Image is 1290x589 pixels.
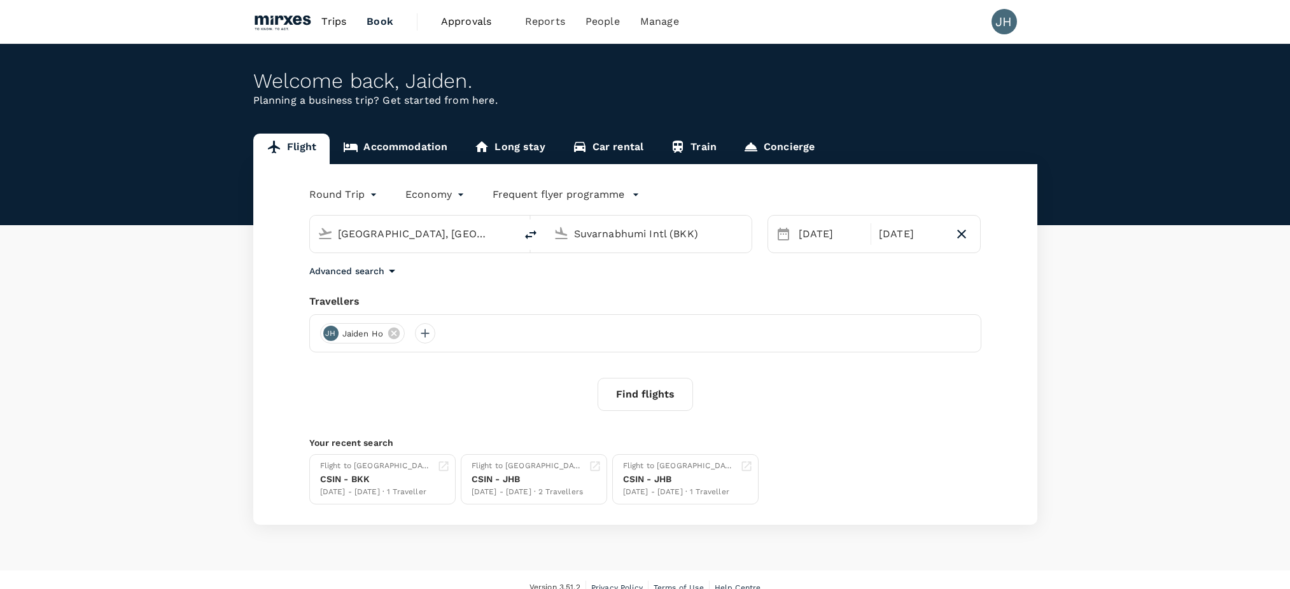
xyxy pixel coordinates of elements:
[320,473,432,486] div: CSIN - BKK
[598,378,693,411] button: Find flights
[515,219,546,250] button: delete
[441,14,505,29] span: Approvals
[472,486,584,499] div: [DATE] - [DATE] · 2 Travellers
[493,187,640,202] button: Frequent flyer programme
[794,221,868,247] div: [DATE]
[657,134,730,164] a: Train
[493,187,624,202] p: Frequent flyer programme
[323,326,339,341] div: JH
[743,232,745,235] button: Open
[992,9,1017,34] div: JH
[335,328,391,340] span: Jaiden Ho
[367,14,393,29] span: Book
[507,232,509,235] button: Open
[461,134,558,164] a: Long stay
[309,263,400,279] button: Advanced search
[321,14,346,29] span: Trips
[320,486,432,499] div: [DATE] - [DATE] · 1 Traveller
[730,134,828,164] a: Concierge
[309,184,381,205] div: Round Trip
[309,436,981,449] p: Your recent search
[253,134,330,164] a: Flight
[253,69,1037,93] div: Welcome back , Jaiden .
[472,460,584,473] div: Flight to [GEOGRAPHIC_DATA]
[330,134,461,164] a: Accommodation
[559,134,657,164] a: Car rental
[338,224,489,244] input: Depart from
[525,14,565,29] span: Reports
[623,460,735,473] div: Flight to [GEOGRAPHIC_DATA]
[874,221,948,247] div: [DATE]
[309,265,384,277] p: Advanced search
[320,323,405,343] div: JHJaiden Ho
[585,14,620,29] span: People
[472,473,584,486] div: CSIN - JHB
[253,93,1037,108] p: Planning a business trip? Get started from here.
[253,8,312,36] img: Mirxes Holding Pte Ltd
[640,14,679,29] span: Manage
[623,486,735,499] div: [DATE] - [DATE] · 1 Traveller
[623,473,735,486] div: CSIN - JHB
[574,224,725,244] input: Going to
[320,460,432,473] div: Flight to [GEOGRAPHIC_DATA]
[405,184,467,205] div: Economy
[309,294,981,309] div: Travellers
